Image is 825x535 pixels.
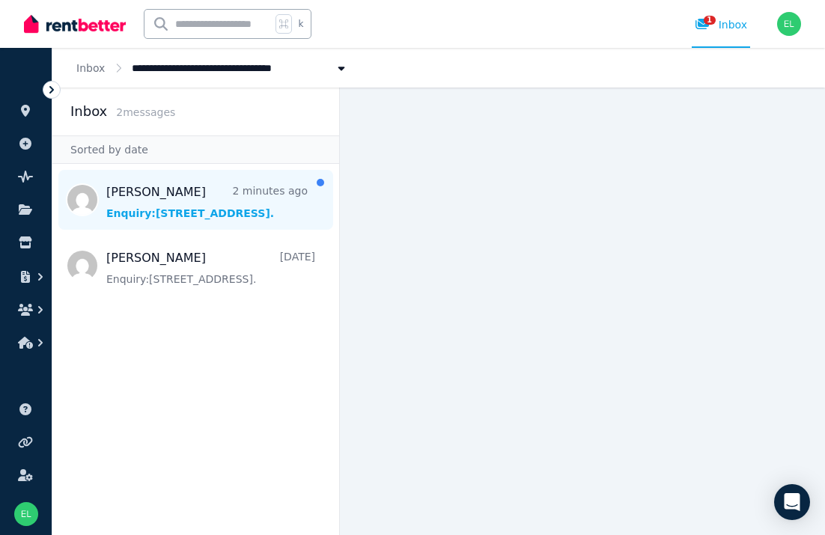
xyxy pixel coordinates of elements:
[52,164,339,535] nav: Message list
[52,48,373,88] nav: Breadcrumb
[106,183,308,221] a: [PERSON_NAME]2 minutes agoEnquiry:[STREET_ADDRESS].
[24,13,126,35] img: RentBetter
[106,249,315,287] a: [PERSON_NAME][DATE]Enquiry:[STREET_ADDRESS].
[695,17,747,32] div: Inbox
[704,16,716,25] span: 1
[777,12,801,36] img: Elaine Lee
[116,106,175,118] span: 2 message s
[76,62,105,74] a: Inbox
[774,484,810,520] div: Open Intercom Messenger
[52,135,339,164] div: Sorted by date
[70,101,107,122] h2: Inbox
[14,502,38,526] img: Elaine Lee
[298,18,303,30] span: k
